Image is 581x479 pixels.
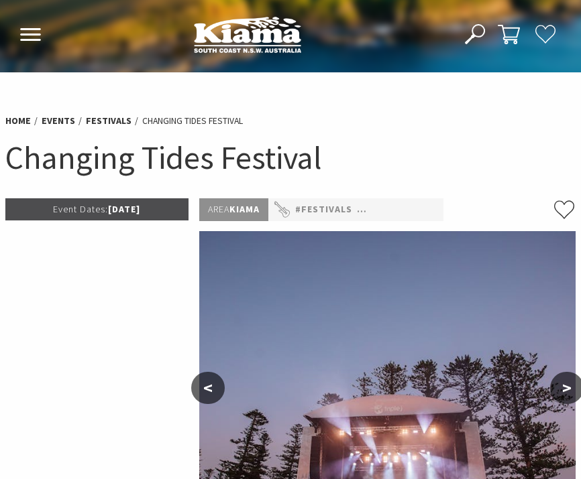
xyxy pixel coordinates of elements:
button: < [191,372,225,404]
p: [DATE] [5,198,189,220]
a: Events [42,115,75,127]
li: Changing Tides Festival [142,114,243,129]
span: Event Dates: [53,203,108,215]
a: Home [5,115,31,127]
span: Area [208,203,229,215]
p: Kiama [199,198,268,221]
img: Kiama Logo [194,16,301,53]
a: #Concert or Performance [357,202,500,218]
a: Festivals [86,115,131,127]
h1: Changing Tides Festival [5,137,576,179]
a: #Festivals [295,202,352,218]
